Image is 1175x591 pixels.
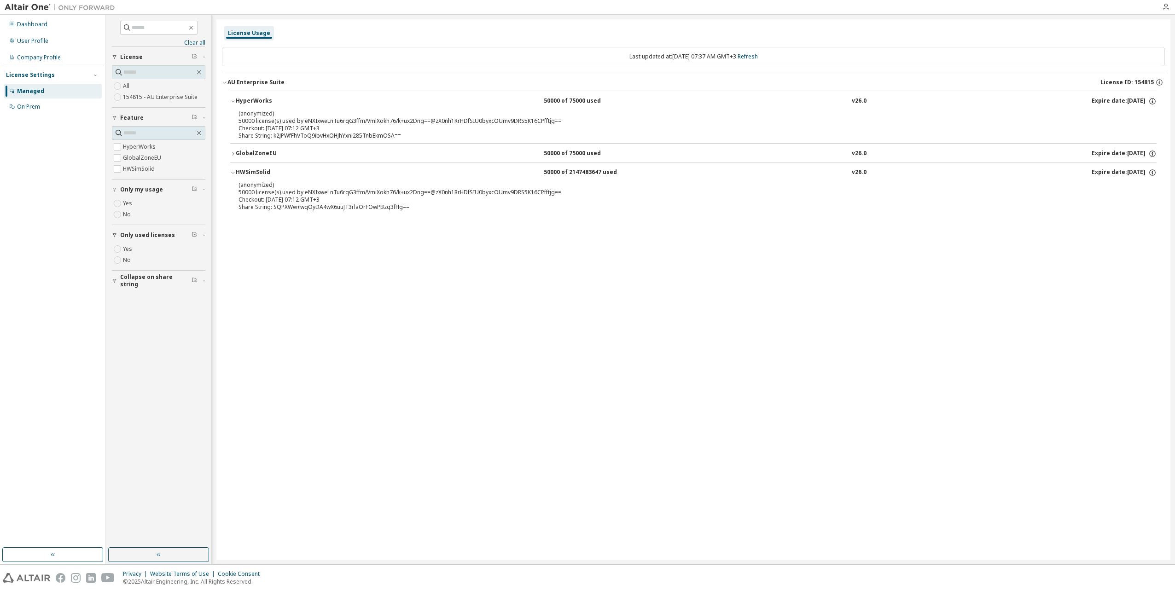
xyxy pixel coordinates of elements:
[123,243,134,255] label: Yes
[123,209,133,220] label: No
[228,29,270,37] div: License Usage
[192,186,197,193] span: Clear filter
[120,273,192,288] span: Collapse on share string
[123,255,133,266] label: No
[1100,79,1154,86] span: License ID: 154815
[218,570,265,578] div: Cookie Consent
[192,114,197,122] span: Clear filter
[123,163,157,174] label: HWSimSolid
[17,103,40,110] div: On Prem
[3,573,50,583] img: altair_logo.svg
[192,53,197,61] span: Clear filter
[123,198,134,209] label: Yes
[101,573,115,583] img: youtube.svg
[852,97,867,105] div: v26.0
[238,203,1126,211] div: Share String: SQPXWw+wqOyDA4wX6uuJT3rlaOrFOwPBzq3fHg==
[112,47,205,67] button: License
[120,53,143,61] span: License
[5,3,120,12] img: Altair One
[123,152,163,163] label: GlobalZoneEU
[123,81,131,92] label: All
[71,573,81,583] img: instagram.svg
[238,132,1126,139] div: Share String: k2JPWfFhVToQ9ibvHxOHJhYxni285TnbEkmOSA==
[227,79,285,86] div: AU Enterprise Suite
[544,97,627,105] div: 50000 of 75000 used
[150,570,218,578] div: Website Terms of Use
[236,168,319,177] div: HWSimSolid
[112,180,205,200] button: Only my usage
[544,150,627,158] div: 50000 of 75000 used
[120,114,144,122] span: Feature
[222,47,1165,66] div: Last updated at: [DATE] 07:37 AM GMT+3
[192,277,197,284] span: Clear filter
[123,570,150,578] div: Privacy
[738,52,758,60] a: Refresh
[123,141,157,152] label: HyperWorks
[112,108,205,128] button: Feature
[192,232,197,239] span: Clear filter
[56,573,65,583] img: facebook.svg
[17,37,48,45] div: User Profile
[544,168,627,177] div: 50000 of 2147483647 used
[6,71,55,79] div: License Settings
[238,181,1126,196] div: 50000 license(s) used by eNXIxweLnTu6rqG3ffm/VmiXokh76/k+ux2Dng==@zX0nh1RrHDfSIU0byxcOUmv9DRS5K16...
[1092,150,1157,158] div: Expire date: [DATE]
[120,232,175,239] span: Only used licenses
[120,186,163,193] span: Only my usage
[17,87,44,95] div: Managed
[230,144,1157,164] button: GlobalZoneEU50000 of 75000 usedv26.0Expire date:[DATE]
[238,110,1126,117] p: (anonymized)
[230,91,1157,111] button: HyperWorks50000 of 75000 usedv26.0Expire date:[DATE]
[123,92,199,103] label: 154815 - AU Enterprise Suite
[238,181,1126,189] p: (anonymized)
[852,150,867,158] div: v26.0
[238,196,1126,203] div: Checkout: [DATE] 07:12 GMT+3
[1092,97,1157,105] div: Expire date: [DATE]
[236,97,319,105] div: HyperWorks
[238,125,1126,132] div: Checkout: [DATE] 07:12 GMT+3
[238,110,1126,125] div: 50000 license(s) used by eNXIxweLnTu6rqG3ffm/VmiXokh76/k+ux2Dng==@zX0nh1RrHDfSIU0byxcOUmv9DRS5K16...
[112,39,205,46] a: Clear all
[86,573,96,583] img: linkedin.svg
[1092,168,1157,177] div: Expire date: [DATE]
[123,578,265,585] p: © 2025 Altair Engineering, Inc. All Rights Reserved.
[17,21,47,28] div: Dashboard
[17,54,61,61] div: Company Profile
[236,150,319,158] div: GlobalZoneEU
[112,271,205,291] button: Collapse on share string
[222,72,1165,93] button: AU Enterprise SuiteLicense ID: 154815
[230,162,1157,183] button: HWSimSolid50000 of 2147483647 usedv26.0Expire date:[DATE]
[852,168,867,177] div: v26.0
[112,225,205,245] button: Only used licenses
